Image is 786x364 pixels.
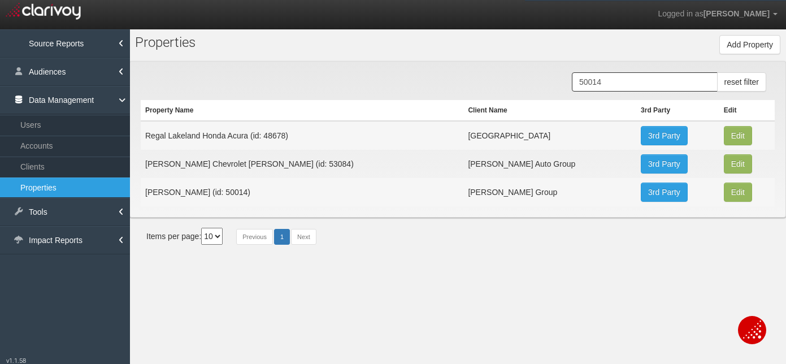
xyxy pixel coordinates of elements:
button: Edit [724,154,752,174]
th: Edit [719,100,775,121]
a: Previous [236,229,273,245]
button: Edit [724,126,752,145]
a: Next [291,229,316,245]
td: [PERSON_NAME] Auto Group [463,150,636,178]
button: Edit [724,183,752,202]
td: [PERSON_NAME] (id: 50014) [141,178,463,206]
div: Items per page: [146,228,223,245]
button: Add Property [719,35,780,54]
span: Logged in as [658,9,703,18]
td: [GEOGRAPHIC_DATA] [463,121,636,150]
h1: Pr perties [135,35,329,50]
a: Logged in as[PERSON_NAME] [649,1,786,28]
button: reset filter [717,72,766,92]
th: Property Name [141,100,463,121]
input: Search Properties [572,72,718,92]
th: 3rd Party [636,100,719,121]
a: 3rd Party [641,183,688,202]
td: Regal Lakeland Honda Acura (id: 48678) [141,121,463,150]
td: [PERSON_NAME] Group [463,178,636,206]
td: [PERSON_NAME] Chevrolet [PERSON_NAME] (id: 53084) [141,150,463,178]
span: o [148,34,155,50]
a: 3rd Party [641,126,688,145]
a: 3rd Party [641,154,688,174]
th: Client Name [463,100,636,121]
a: 1 [274,229,290,245]
span: [PERSON_NAME] [704,9,770,18]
